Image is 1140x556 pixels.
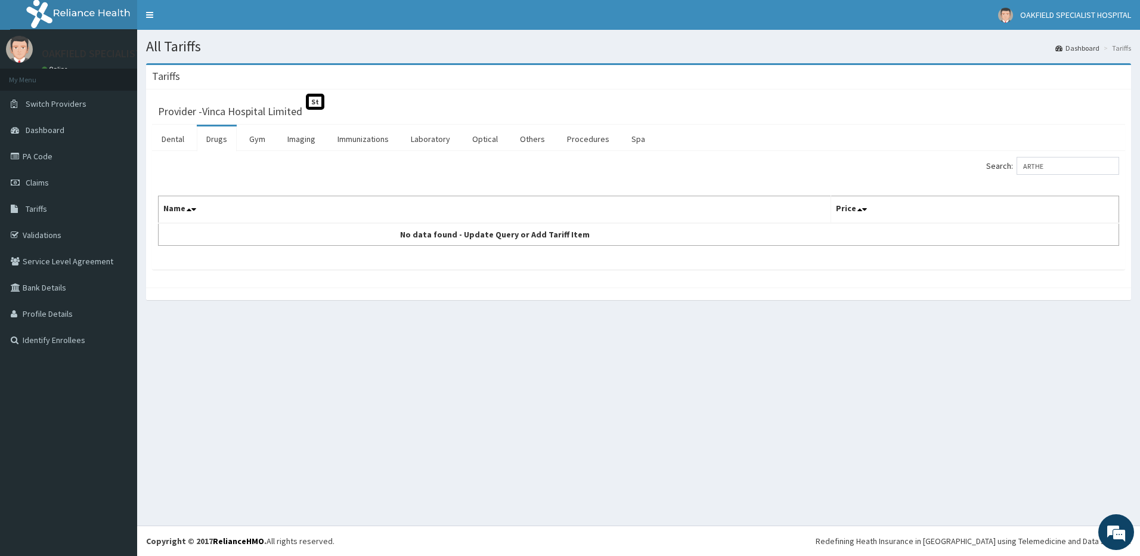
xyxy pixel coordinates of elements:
li: Tariffs [1101,43,1131,53]
a: Laboratory [401,126,460,152]
img: d_794563401_company_1708531726252_794563401 [22,60,48,89]
a: Dashboard [1055,43,1099,53]
a: Procedures [557,126,619,152]
a: Drugs [197,126,237,152]
h3: Tariffs [152,71,180,82]
span: We're online! [69,150,165,271]
div: Minimize live chat window [196,6,224,35]
a: RelianceHMO [213,536,264,546]
a: Imaging [278,126,325,152]
a: Immunizations [328,126,398,152]
a: Gym [240,126,275,152]
th: Price [831,196,1119,224]
footer: All rights reserved. [137,526,1140,556]
div: Chat with us now [62,67,200,82]
th: Name [159,196,831,224]
img: User Image [6,36,33,63]
a: Spa [622,126,655,152]
img: User Image [998,8,1013,23]
td: No data found - Update Query or Add Tariff Item [159,223,831,246]
strong: Copyright © 2017 . [146,536,267,546]
span: OAKFIELD SPECIALIST HOSPITAL [1020,10,1131,20]
span: Switch Providers [26,98,86,109]
textarea: Type your message and hit 'Enter' [6,326,227,367]
span: Tariffs [26,203,47,214]
span: Dashboard [26,125,64,135]
span: Claims [26,177,49,188]
div: Redefining Heath Insurance in [GEOGRAPHIC_DATA] using Telemedicine and Data Science! [816,535,1131,547]
label: Search: [986,157,1119,175]
a: Optical [463,126,507,152]
h1: All Tariffs [146,39,1131,54]
span: St [306,94,324,110]
p: OAKFIELD SPECIALIST HOSPITAL [42,48,191,59]
a: Online [42,65,70,73]
h3: Provider - Vinca Hospital Limited [158,106,302,117]
input: Search: [1017,157,1119,175]
a: Dental [152,126,194,152]
a: Others [510,126,554,152]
